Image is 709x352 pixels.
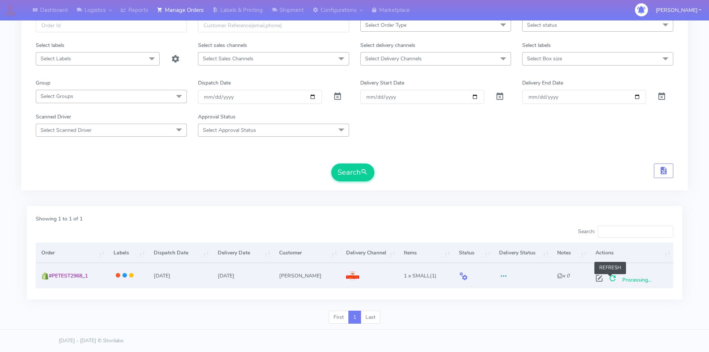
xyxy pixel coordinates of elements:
span: Select Scanned Driver [41,127,92,134]
input: Search: [598,226,673,238]
span: Select Delivery Channels [365,55,422,62]
th: Status: activate to sort column ascending [453,243,494,263]
span: Select Approval Status [203,127,256,134]
label: Showing 1 to 1 of 1 [36,215,83,223]
span: 1 x SMALL [404,272,430,279]
th: Delivery Status: activate to sort column ascending [494,243,552,263]
label: Select sales channels [198,41,247,49]
label: Dispatch Date [198,79,231,87]
td: [PERSON_NAME] [274,263,341,288]
label: Search: [578,226,673,238]
th: Labels: activate to sort column ascending [108,243,148,263]
button: [PERSON_NAME] [650,3,707,18]
th: Customer: activate to sort column ascending [274,243,341,263]
label: Select labels [522,41,551,49]
th: Delivery Channel: activate to sort column ascending [340,243,398,263]
span: Select Order Type [365,22,406,29]
button: Search [331,164,374,181]
span: #PETEST2968_1 [49,272,88,279]
span: Select Labels [41,55,71,62]
td: [DATE] [212,263,274,288]
span: Select Sales Channels [203,55,253,62]
label: Select labels [36,41,64,49]
span: Select Groups [41,93,73,100]
th: Order: activate to sort column ascending [36,243,108,263]
th: Notes: activate to sort column ascending [552,243,590,263]
label: Select delivery channels [360,41,415,49]
th: Actions: activate to sort column ascending [590,243,673,263]
i: x 0 [557,272,569,279]
th: Items: activate to sort column ascending [398,243,453,263]
th: Dispatch Date: activate to sort column ascending [148,243,212,263]
label: Delivery End Date [522,79,563,87]
input: Customer Reference(email,phone) [198,19,349,32]
span: Select Box size [527,55,562,62]
a: 1 [348,311,361,324]
input: Order Id [36,19,187,32]
label: Approval Status [198,113,236,121]
img: shopify.png [41,272,49,280]
span: Processing... [622,276,651,283]
td: [DATE] [148,263,212,288]
span: Select status [527,22,557,29]
label: Scanned Driver [36,113,71,121]
label: Group [36,79,50,87]
img: Royal Mail [346,272,359,280]
span: (1) [404,272,437,279]
th: Delivery Date: activate to sort column ascending [212,243,274,263]
label: Delivery Start Date [360,79,404,87]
